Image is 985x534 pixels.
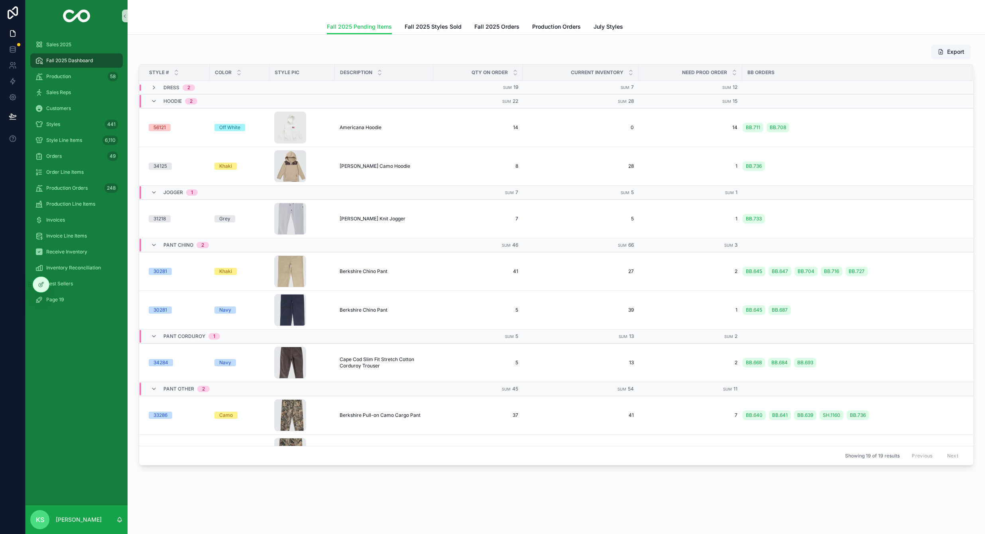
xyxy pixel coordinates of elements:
span: SH.1160 [823,412,840,418]
span: 66 [628,242,634,248]
div: 248 [104,183,118,193]
small: Sum [617,387,626,391]
span: BB.687 [772,307,788,313]
small: Sum [618,243,627,247]
a: BB.716 [821,267,842,276]
a: 5 [528,216,634,222]
a: BB.711 [743,123,763,132]
a: BB.733 [743,212,963,225]
span: Pant Corduroy [163,333,205,340]
a: BB.684 [768,358,791,367]
a: 8 [438,163,518,169]
span: Pant Chino [163,242,193,248]
a: Fall 2025 Pending Items [327,20,392,35]
span: Style # [149,69,169,76]
div: 2 [201,242,204,248]
span: 13 [629,333,634,339]
a: Customers [30,101,123,116]
div: 30281 [153,306,167,314]
a: Fall 2025 Styles Sold [405,20,462,35]
span: BB.647 [772,268,788,275]
a: 30281 [149,306,205,314]
a: Order Line Items [30,165,123,179]
span: Berkshire Chino Pant [340,307,387,313]
button: Export [931,45,971,59]
a: 0 [528,124,634,131]
span: BB.708 [770,124,786,131]
span: BB.736 [746,163,762,169]
span: 3 [735,242,737,248]
a: [PERSON_NAME] Camo Hoodie [340,163,429,169]
span: 41 [438,268,518,275]
a: Production Line Items [30,197,123,211]
div: 56121 [153,124,166,131]
span: Invoices [46,217,65,223]
div: 34125 [153,163,167,170]
div: 1 [213,333,215,340]
span: 19 [513,84,518,90]
a: Receive Inventory [30,245,123,259]
a: 5 [438,307,518,313]
span: 14 [643,124,737,131]
span: Page 19 [46,296,64,303]
div: 58 [108,72,118,81]
span: BB.711 [746,124,760,131]
span: BB.733 [746,216,762,222]
a: 7 [643,412,737,418]
a: 41 [528,412,634,418]
small: Sum [502,387,511,391]
span: Qty on Order [472,69,508,76]
a: Grey [214,215,265,222]
a: Style Line Items6,110 [30,133,123,147]
span: KS [36,515,44,524]
a: Khaki [214,268,265,275]
small: Sum [618,99,627,104]
a: 7 [438,216,518,222]
span: July Styles [594,23,623,31]
small: Sum [722,99,731,104]
a: BB.645 [743,305,765,315]
div: 6,110 [102,135,118,145]
span: 39 [528,307,634,313]
a: BB.640BB.641BB.639SH.1160BB.736 [743,409,963,422]
small: Sum [621,190,629,195]
a: 34125 [149,163,205,170]
a: July Styles [594,20,623,35]
a: 1 [643,307,737,313]
a: 31218 [149,215,205,222]
span: Production Orders [46,185,88,191]
span: 5 [438,359,518,366]
a: Sales Reps [30,85,123,100]
span: 1 [735,189,737,195]
span: Production [46,73,71,80]
small: Sum [724,243,733,247]
div: 30281 [153,268,167,275]
span: BB.684 [771,359,788,366]
a: Navy [214,359,265,366]
span: 28 [628,98,634,104]
a: SH.1160 [820,410,843,420]
span: 7 [631,84,634,90]
a: 56121 [149,124,205,131]
span: 28 [528,163,634,169]
a: Fall 2025 Orders [474,20,519,35]
span: BB.645 [746,268,762,275]
small: Sum [725,190,734,195]
a: 33286 [149,412,205,419]
span: Dress [163,84,179,91]
span: [PERSON_NAME] Camo Hoodie [340,163,410,169]
a: BB.727 [845,267,868,276]
span: Fall 2025 Styles Sold [405,23,462,31]
span: BB.716 [824,268,839,275]
small: Sum [502,243,511,247]
div: 1 [191,189,193,196]
span: Production Orders [532,23,581,31]
a: 14 [438,124,518,131]
span: 11 [733,386,737,392]
a: BB.645 [743,267,765,276]
a: 1 [643,163,737,169]
span: Showing 19 of 19 results [845,453,900,459]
